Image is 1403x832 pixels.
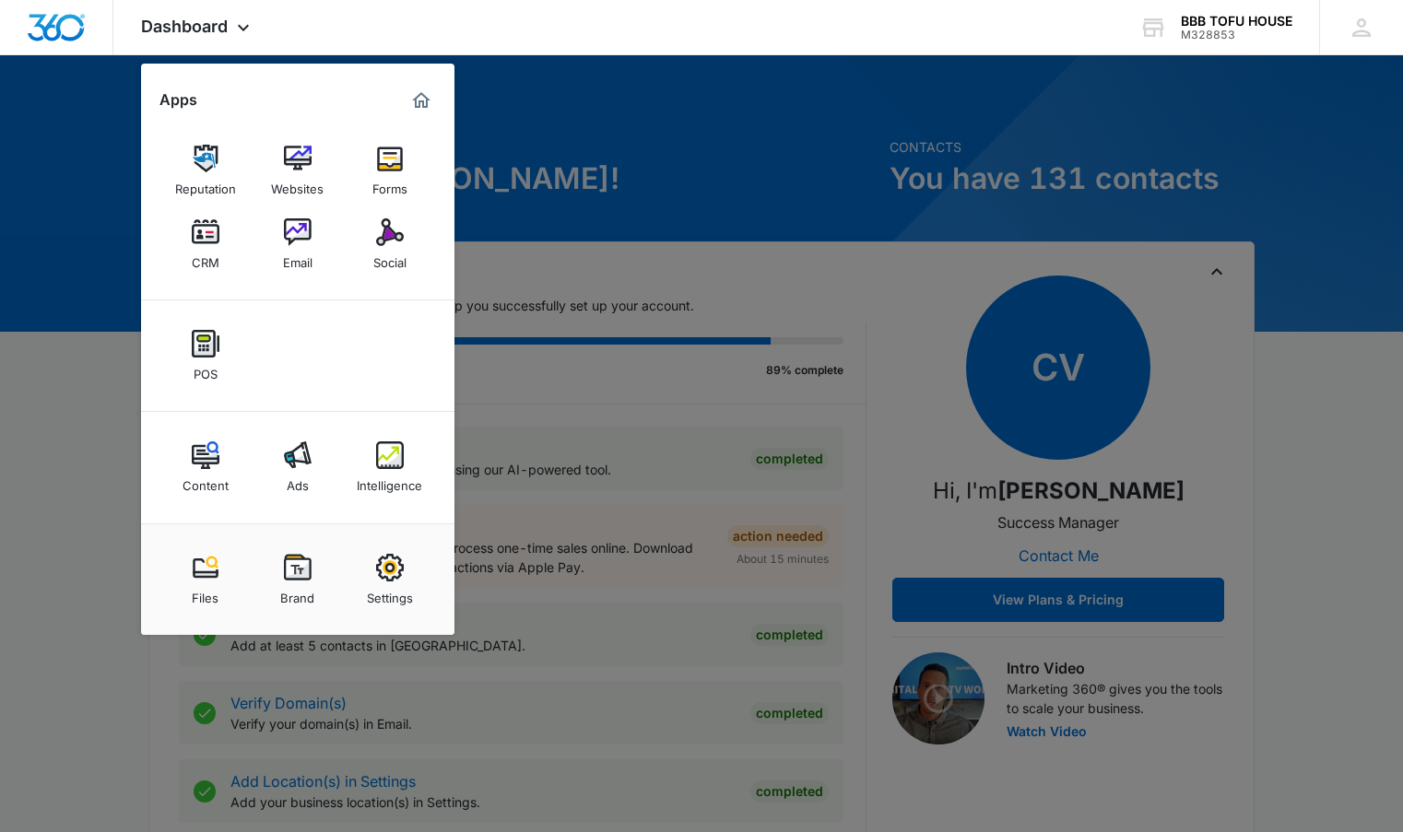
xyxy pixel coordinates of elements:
[263,545,333,615] a: Brand
[287,469,309,493] div: Ads
[183,469,229,493] div: Content
[192,581,218,605] div: Files
[373,246,407,270] div: Social
[283,246,312,270] div: Email
[263,432,333,502] a: Ads
[367,581,413,605] div: Settings
[372,172,407,196] div: Forms
[141,17,228,36] span: Dashboard
[192,246,219,270] div: CRM
[171,135,241,205] a: Reputation
[355,135,425,205] a: Forms
[171,432,241,502] a: Content
[271,172,324,196] div: Websites
[1181,14,1292,29] div: account name
[171,321,241,391] a: POS
[171,209,241,279] a: CRM
[355,209,425,279] a: Social
[357,469,422,493] div: Intelligence
[1181,29,1292,41] div: account id
[355,432,425,502] a: Intelligence
[171,545,241,615] a: Files
[407,86,436,115] a: Marketing 360® Dashboard
[280,581,314,605] div: Brand
[175,172,236,196] div: Reputation
[355,545,425,615] a: Settings
[263,209,333,279] a: Email
[159,91,197,109] h2: Apps
[263,135,333,205] a: Websites
[194,357,218,381] div: POS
